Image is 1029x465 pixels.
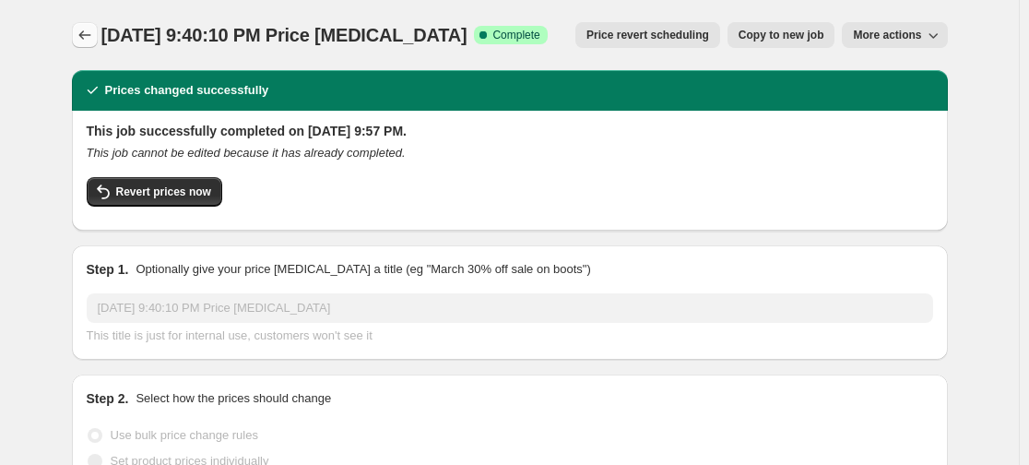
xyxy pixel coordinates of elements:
i: This job cannot be edited because it has already completed. [87,146,406,160]
span: Price revert scheduling [586,28,709,42]
span: Complete [492,28,539,42]
span: Copy to new job [739,28,824,42]
span: Revert prices now [116,185,211,199]
h2: Step 2. [87,389,129,408]
p: Select how the prices should change [136,389,331,408]
button: Copy to new job [727,22,835,48]
p: Optionally give your price [MEDICAL_DATA] a title (eg "March 30% off sale on boots") [136,260,590,279]
h2: Prices changed successfully [105,81,269,100]
span: This title is just for internal use, customers won't see it [87,328,373,342]
span: [DATE] 9:40:10 PM Price [MEDICAL_DATA] [101,25,467,45]
span: More actions [853,28,921,42]
button: Price revert scheduling [575,22,720,48]
input: 30% off holiday sale [87,293,933,323]
button: Price change jobs [72,22,98,48]
button: Revert prices now [87,177,222,207]
span: Use bulk price change rules [111,428,258,442]
h2: Step 1. [87,260,129,279]
button: More actions [842,22,947,48]
h2: This job successfully completed on [DATE] 9:57 PM. [87,122,933,140]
